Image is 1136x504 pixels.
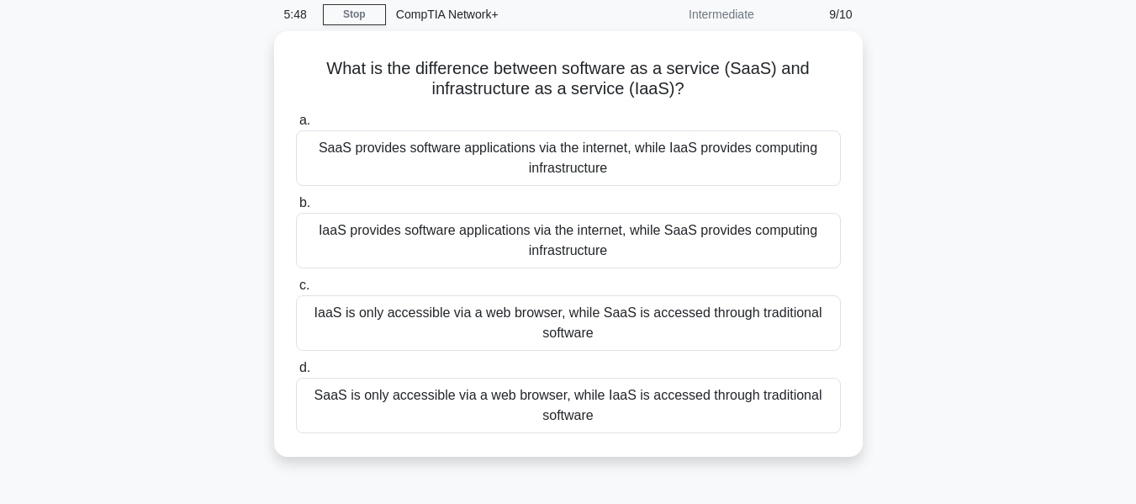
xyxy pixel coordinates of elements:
[299,278,309,292] span: c.
[299,113,310,127] span: a.
[299,360,310,374] span: d.
[296,378,841,433] div: SaaS is only accessible via a web browser, while IaaS is accessed through traditional software
[323,4,386,25] a: Stop
[296,130,841,186] div: SaaS provides software applications via the internet, while IaaS provides computing infrastructure
[294,58,843,100] h5: What is the difference between software as a service (SaaS) and infrastructure as a service (IaaS)?
[296,213,841,268] div: IaaS provides software applications via the internet, while SaaS provides computing infrastructure
[299,195,310,210] span: b.
[296,295,841,351] div: IaaS is only accessible via a web browser, while SaaS is accessed through traditional software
